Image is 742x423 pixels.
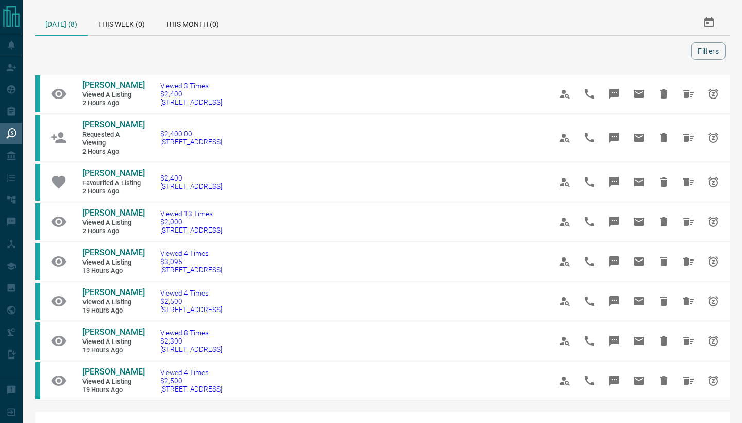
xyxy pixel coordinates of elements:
[577,289,602,314] span: Call
[651,249,676,274] span: Hide
[160,90,222,98] span: $2,400
[602,368,627,393] span: Message
[155,10,229,35] div: This Month (0)
[552,289,577,314] span: View Profile
[627,125,651,150] span: Email
[160,82,222,106] a: Viewed 3 Times$2,400[STREET_ADDRESS]
[701,82,726,106] span: Snooze
[82,208,144,219] a: [PERSON_NAME]
[160,129,222,146] a: $2,400.00[STREET_ADDRESS]
[160,345,222,353] span: [STREET_ADDRESS]
[627,209,651,234] span: Email
[160,174,222,182] span: $2,400
[35,75,40,112] div: condos.ca
[701,329,726,353] span: Snooze
[701,209,726,234] span: Snooze
[82,187,144,196] span: 2 hours ago
[82,367,144,378] a: [PERSON_NAME]
[651,289,676,314] span: Hide
[651,82,676,106] span: Hide
[602,289,627,314] span: Message
[160,257,222,266] span: $3,095
[577,170,602,194] span: Call
[82,327,144,338] a: [PERSON_NAME]
[160,182,222,190] span: [STREET_ADDRESS]
[82,287,145,297] span: [PERSON_NAME]
[602,82,627,106] span: Message
[160,218,222,226] span: $2,000
[552,170,577,194] span: View Profile
[651,125,676,150] span: Hide
[676,170,701,194] span: Hide All from Shahin Patel
[552,249,577,274] span: View Profile
[82,267,144,275] span: 13 hours ago
[82,168,145,178] span: [PERSON_NAME]
[82,306,144,315] span: 19 hours ago
[82,378,144,386] span: Viewed a Listing
[701,289,726,314] span: Snooze
[160,305,222,314] span: [STREET_ADDRESS]
[160,174,222,190] a: $2,400[STREET_ADDRESS]
[160,266,222,274] span: [STREET_ADDRESS]
[552,209,577,234] span: View Profile
[82,219,144,227] span: Viewed a Listing
[160,329,222,337] span: Viewed 8 Times
[35,10,88,36] div: [DATE] (8)
[651,368,676,393] span: Hide
[577,125,602,150] span: Call
[160,82,222,90] span: Viewed 3 Times
[552,368,577,393] span: View Profile
[160,249,222,257] span: Viewed 4 Times
[82,338,144,347] span: Viewed a Listing
[676,82,701,106] span: Hide All from Shahin Patel
[602,209,627,234] span: Message
[676,368,701,393] span: Hide All from Franca Leone
[602,125,627,150] span: Message
[552,329,577,353] span: View Profile
[627,289,651,314] span: Email
[160,138,222,146] span: [STREET_ADDRESS]
[160,249,222,274] a: Viewed 4 Times$3,095[STREET_ADDRESS]
[552,82,577,106] span: View Profile
[160,329,222,353] a: Viewed 8 Times$2,300[STREET_ADDRESS]
[676,125,701,150] span: Hide All from Shahin Patel
[82,179,144,188] span: Favourited a Listing
[602,329,627,353] span: Message
[82,327,145,337] span: [PERSON_NAME]
[701,368,726,393] span: Snooze
[676,289,701,314] span: Hide All from Franca Leone
[691,42,726,60] button: Filters
[82,248,145,257] span: [PERSON_NAME]
[82,258,144,267] span: Viewed a Listing
[82,386,144,395] span: 19 hours ago
[701,249,726,274] span: Snooze
[160,368,222,393] a: Viewed 4 Times$2,500[STREET_ADDRESS]
[35,362,40,399] div: condos.ca
[82,99,144,108] span: 2 hours ago
[627,170,651,194] span: Email
[552,125,577,150] span: View Profile
[160,337,222,345] span: $2,300
[160,226,222,234] span: [STREET_ADDRESS]
[651,209,676,234] span: Hide
[35,283,40,320] div: condos.ca
[160,289,222,314] a: Viewed 4 Times$2,500[STREET_ADDRESS]
[651,329,676,353] span: Hide
[82,148,144,156] span: 2 hours ago
[88,10,155,35] div: This Week (0)
[35,164,40,201] div: condos.ca
[697,10,721,35] button: Select Date Range
[82,367,145,377] span: [PERSON_NAME]
[82,346,144,355] span: 19 hours ago
[627,329,651,353] span: Email
[160,377,222,385] span: $2,500
[577,368,602,393] span: Call
[602,249,627,274] span: Message
[82,208,145,218] span: [PERSON_NAME]
[160,98,222,106] span: [STREET_ADDRESS]
[160,385,222,393] span: [STREET_ADDRESS]
[602,170,627,194] span: Message
[577,82,602,106] span: Call
[160,129,222,138] span: $2,400.00
[701,125,726,150] span: Snooze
